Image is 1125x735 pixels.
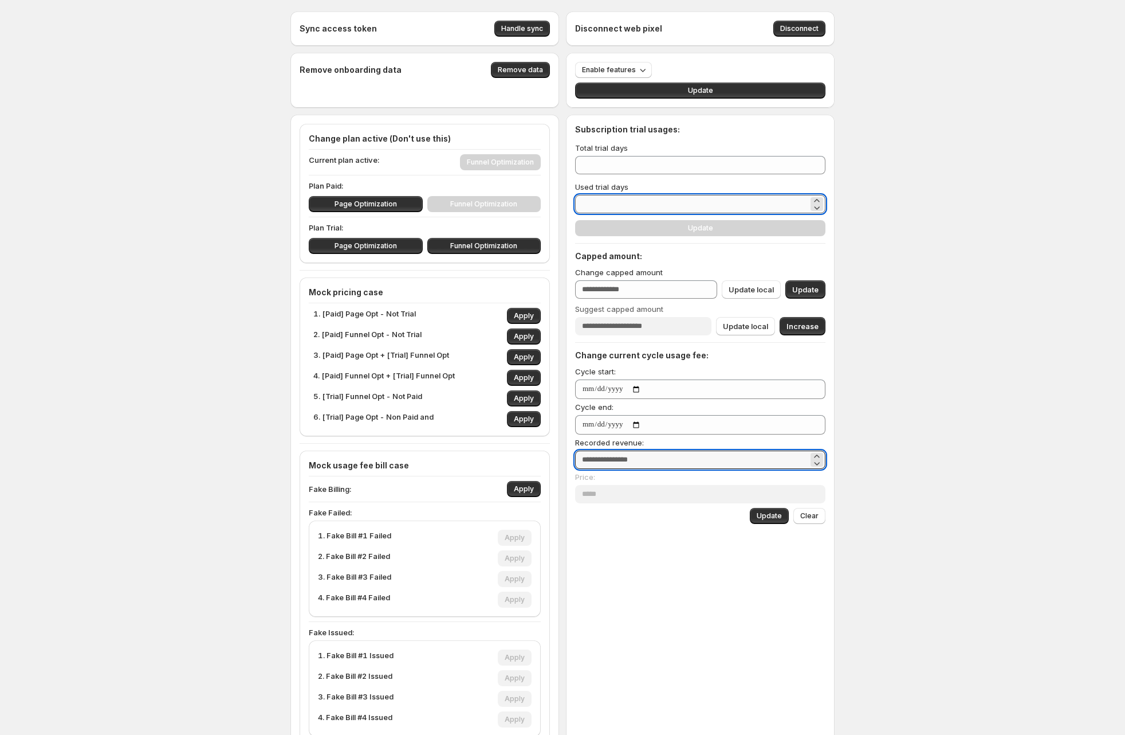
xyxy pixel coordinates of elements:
button: Apply [507,349,541,365]
button: Apply [507,308,541,324]
p: 4. Fake Bill #4 Issued [318,711,392,728]
span: Price: [575,472,595,482]
button: Apply [507,370,541,386]
span: Page Optimization [335,241,397,251]
span: Apply [514,332,534,341]
h4: Change plan active (Don't use this) [309,133,541,144]
button: Apply [507,329,541,345]
span: Update [757,511,782,521]
p: 1. Fake Bill #1 Issued [318,650,394,666]
button: Page Optimization [309,238,423,254]
span: Suggest capped amount [575,304,663,314]
p: 1. Fake Bill #1 Failed [318,530,391,546]
span: Cycle end: [575,402,613,412]
h4: Change current cycle usage fee: [575,350,825,361]
span: Clear [800,511,819,521]
span: Apply [514,484,534,494]
span: Remove data [498,65,543,75]
h4: Mock pricing case [309,287,541,298]
button: Funnel Optimization [427,238,541,254]
p: Fake Billing: [309,483,351,495]
h4: Subscription trial usages: [575,124,680,135]
button: Enable features [575,62,652,78]
p: 3. Fake Bill #3 Issued [318,691,394,707]
button: Page Optimization [309,196,423,212]
span: Used trial days [575,182,628,191]
span: Apply [514,373,534,382]
button: Handle sync [494,21,550,37]
button: Clear [793,508,825,524]
p: Current plan active: [309,154,380,170]
p: Fake Failed: [309,507,541,518]
button: Remove data [491,62,550,78]
button: Increase [780,317,825,335]
button: Update local [722,280,781,299]
span: Apply [514,415,534,424]
span: Page Optimization [335,200,397,209]
button: Disconnect [773,21,825,37]
button: Apply [507,411,541,427]
span: Update [688,86,713,95]
p: 4. [Paid] Funnel Opt + [Trial] Funnel Opt [313,370,455,386]
h4: Disconnect web pixel [575,23,662,34]
h4: Capped amount: [575,251,825,262]
span: Funnel Optimization [450,241,517,251]
span: Total trial days [575,143,628,153]
button: Update [750,508,789,524]
span: Update [792,284,819,295]
p: 2. [Paid] Funnel Opt - Not Trial [313,329,422,345]
h4: Mock usage fee bill case [309,460,541,471]
button: Apply [507,481,541,497]
span: Apply [514,353,534,362]
p: 6. [Trial] Page Opt - Non Paid and [313,411,434,427]
span: Apply [514,311,534,320]
p: 2. Fake Bill #2 Failed [318,550,390,566]
span: Disconnect [780,24,819,33]
p: 5. [Trial] Funnel Opt - Not Paid [313,390,422,406]
span: Change capped amount [575,268,663,277]
button: Update [575,83,825,99]
span: Apply [514,394,534,403]
h4: Remove onboarding data [300,64,402,76]
p: Plan Trial: [309,222,541,233]
h4: Sync access token [300,23,377,34]
p: Plan Paid: [309,180,541,191]
button: Apply [507,390,541,406]
span: Update local [729,284,774,295]
p: 4. Fake Bill #4 Failed [318,592,390,608]
p: 1. [Paid] Page Opt - Not Trial [313,308,416,324]
button: Update [785,280,825,299]
span: Recorded revenue: [575,438,644,447]
span: Update local [723,320,768,332]
span: Handle sync [501,24,543,33]
p: Fake Issued: [309,627,541,638]
span: Increase [786,320,819,332]
p: 3. [Paid] Page Opt + [Trial] Funnel Opt [313,349,449,365]
button: Update local [716,317,775,335]
p: 3. Fake Bill #3 Failed [318,571,391,587]
span: Cycle start: [575,367,616,376]
span: Enable features [582,65,636,75]
p: 2. Fake Bill #2 Issued [318,670,392,686]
